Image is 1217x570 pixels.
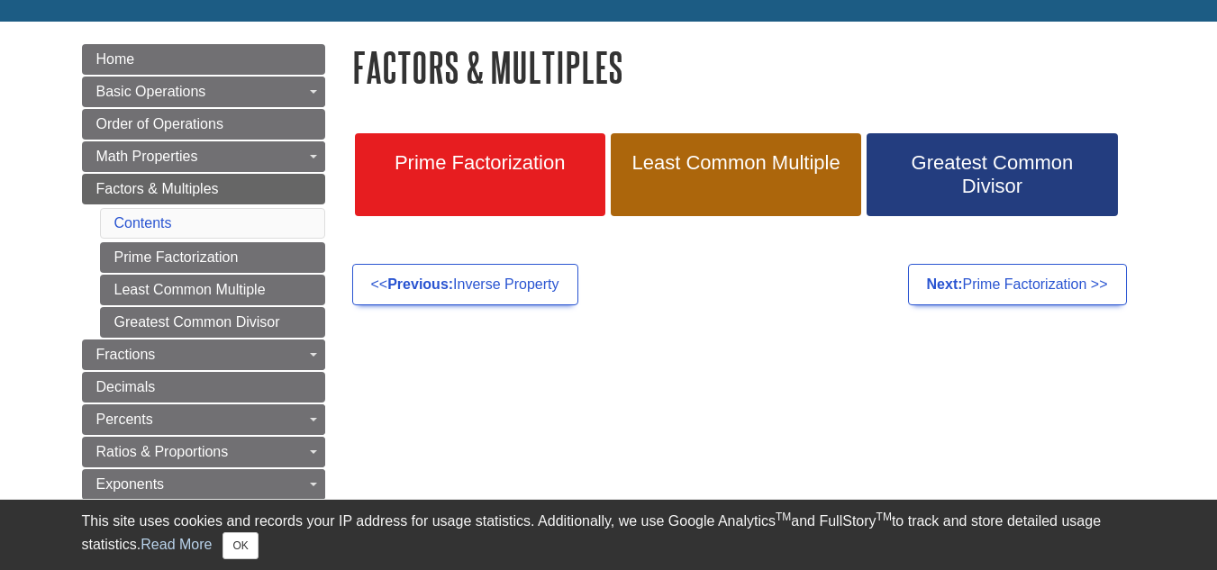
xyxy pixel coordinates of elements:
a: Contents [114,215,172,231]
a: Ratios & Proportions [82,437,325,467]
a: <<Previous:Inverse Property [352,264,578,305]
span: Fractions [96,347,156,362]
span: Percents [96,412,153,427]
a: Prime Factorization [355,133,605,216]
span: Exponents [96,476,165,492]
span: Ratios & Proportions [96,444,229,459]
span: Basic Operations [96,84,206,99]
strong: Next: [927,276,963,292]
button: Close [223,532,258,559]
a: Decimals [82,372,325,403]
span: Greatest Common Divisor [880,151,1103,198]
span: Math Properties [96,149,198,164]
sup: TM [776,511,791,523]
a: Percents [82,404,325,435]
span: Home [96,51,135,67]
span: Order of Operations [96,116,223,131]
a: Read More [141,537,212,552]
a: Exponents [82,469,325,500]
a: Math Properties [82,141,325,172]
a: Greatest Common Divisor [100,307,325,338]
span: Decimals [96,379,156,394]
a: Order of Operations [82,109,325,140]
a: Greatest Common Divisor [867,133,1117,216]
span: Factors & Multiples [96,181,219,196]
a: Fractions [82,339,325,370]
a: Least Common Multiple [611,133,861,216]
a: Prime Factorization [100,242,325,273]
a: Next:Prime Factorization >> [908,264,1127,305]
a: Home [82,44,325,75]
a: Factors & Multiples [82,174,325,204]
a: Least Common Multiple [100,275,325,305]
strong: Previous: [387,276,453,292]
a: Basic Operations [82,77,325,107]
span: Least Common Multiple [624,151,848,175]
span: Prime Factorization [368,151,592,175]
sup: TM [876,511,892,523]
h1: Factors & Multiples [352,44,1136,90]
div: This site uses cookies and records your IP address for usage statistics. Additionally, we use Goo... [82,511,1136,559]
